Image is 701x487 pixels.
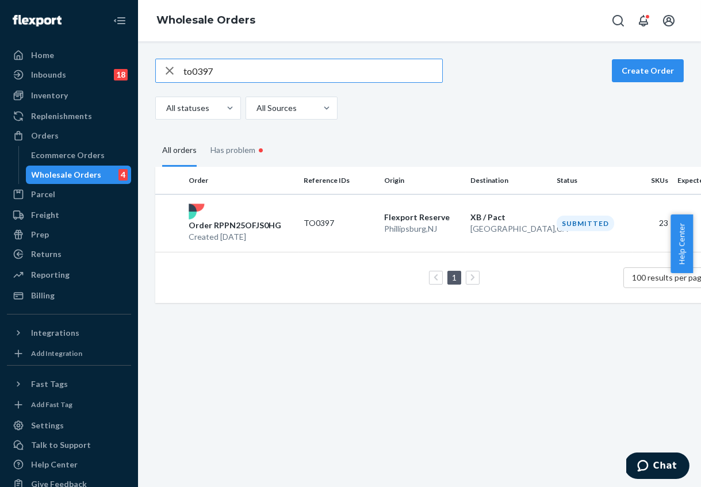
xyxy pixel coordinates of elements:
[147,4,265,37] ol: breadcrumbs
[612,59,684,82] button: Create Order
[31,459,78,470] div: Help Center
[26,146,132,164] a: Ecommerce Orders
[7,266,131,284] a: Reporting
[31,229,49,240] div: Prep
[156,14,255,26] a: Wholesale Orders
[633,167,673,194] th: SKUs
[380,167,466,194] th: Origin
[31,269,70,281] div: Reporting
[7,398,131,412] a: Add Fast Tag
[7,245,131,263] a: Returns
[31,130,59,141] div: Orders
[633,194,673,252] td: 23
[304,217,375,229] p: TO0397
[31,420,64,431] div: Settings
[162,135,197,167] div: All orders
[31,189,55,200] div: Parcel
[183,59,442,82] input: Search orders
[470,223,547,235] p: [GEOGRAPHIC_DATA] , CA
[189,204,205,220] img: flexport logo
[32,149,105,161] div: Ecommerce Orders
[210,133,266,167] div: Has problem
[384,223,461,235] p: Phillipsburg , NJ
[7,46,131,64] a: Home
[7,107,131,125] a: Replenishments
[31,327,79,339] div: Integrations
[657,9,680,32] button: Open account menu
[7,436,131,454] button: Talk to Support
[13,15,62,26] img: Flexport logo
[32,169,102,181] div: Wholesale Orders
[552,167,633,194] th: Status
[7,347,131,361] a: Add Integration
[108,9,131,32] button: Close Navigation
[7,324,131,342] button: Integrations
[31,248,62,260] div: Returns
[31,348,82,358] div: Add Integration
[632,9,655,32] button: Open notifications
[31,209,59,221] div: Freight
[26,166,132,184] a: Wholesale Orders4
[7,86,131,105] a: Inventory
[255,102,256,114] input: All Sources
[31,90,68,101] div: Inventory
[7,185,131,204] a: Parcel
[165,102,166,114] input: All statuses
[7,416,131,435] a: Settings
[118,169,128,181] div: 4
[299,167,380,194] th: Reference IDs
[470,212,547,223] p: XB / Pact
[31,290,55,301] div: Billing
[466,167,552,194] th: Destination
[7,286,131,305] a: Billing
[31,49,54,61] div: Home
[7,66,131,84] a: Inbounds18
[184,167,299,194] th: Order
[626,453,689,481] iframe: Opens a widget where you can chat to one of our agents
[31,400,72,409] div: Add Fast Tag
[7,375,131,393] button: Fast Tags
[114,69,128,80] div: 18
[255,143,266,158] div: •
[7,206,131,224] a: Freight
[189,231,281,243] p: Created [DATE]
[31,378,68,390] div: Fast Tags
[671,214,693,273] button: Help Center
[7,455,131,474] a: Help Center
[7,225,131,244] a: Prep
[450,273,459,282] a: Page 1 is your current page
[7,126,131,145] a: Orders
[384,212,461,223] p: Flexport Reserve
[557,216,614,231] div: Submitted
[31,69,66,80] div: Inbounds
[31,110,92,122] div: Replenishments
[607,9,630,32] button: Open Search Box
[189,220,281,231] p: Order RPPN25OFJS0HG
[31,439,91,451] div: Talk to Support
